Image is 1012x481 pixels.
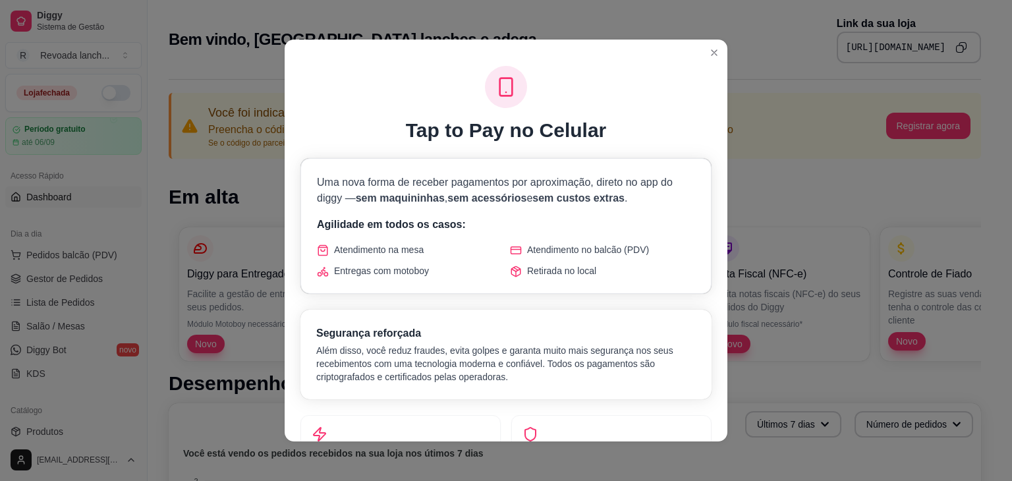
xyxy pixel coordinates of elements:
button: Close [704,42,725,63]
p: Agilidade em todos os casos: [317,217,695,233]
span: sem custos extras [532,192,625,204]
span: sem maquininhas [356,192,445,204]
span: Atendimento na mesa [334,243,424,256]
span: sem acessórios [447,192,526,204]
span: Entregas com motoboy [334,264,429,277]
h3: Segurança reforçada [316,325,696,341]
p: Uma nova forma de receber pagamentos por aproximação, direto no app do diggy — , e . [317,175,695,206]
span: Atendimento no balcão (PDV) [527,243,649,256]
p: Além disso, você reduz fraudes, evita golpes e garanta muito mais segurança nos seus recebimentos... [316,344,696,383]
span: Retirada no local [527,264,596,277]
h1: Tap to Pay no Celular [406,119,607,142]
